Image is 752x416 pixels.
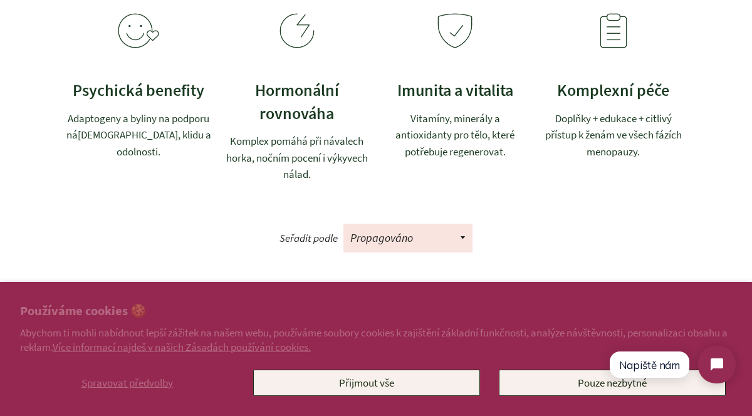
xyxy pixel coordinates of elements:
p: Adaptogeny a byliny na podporu ná[DEMOGRAPHIC_DATA], klidu a odolnosti. [66,110,212,160]
p: Abychom ti mohli nabídnout lepší zážitek na našem webu, používáme soubory cookies k zajištění zák... [20,326,732,353]
button: Pouze nezbytné [499,370,726,396]
a: Více informací najdeš v našich Zásadách používání cookies. [53,340,311,354]
p: Doplňky + edukace + citlivý přístup k ženám ve všech fázích menopauzy. [541,110,687,160]
iframe: Tidio Chat [600,335,746,394]
button: Přijmout vše [253,370,480,396]
span: Spravovat předvolby [81,376,173,390]
button: Spravovat předvolby [20,370,234,396]
h3: Komplexní péče [541,79,687,101]
h3: Hormonální rovnováha [224,79,370,125]
h3: Imunita a vitalita [382,79,528,101]
p: Komplex pomáhá při návalech horka, nočním pocení i výkyvech nálad. [224,133,370,183]
p: Vitamíny, minerály a antioxidanty pro tělo, které potřebuje regenerovat. [382,110,528,160]
h2: Používáme cookies 🍪 [20,302,732,320]
h3: Psychická benefity [66,79,212,101]
span: Seřadit podle [279,231,338,245]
